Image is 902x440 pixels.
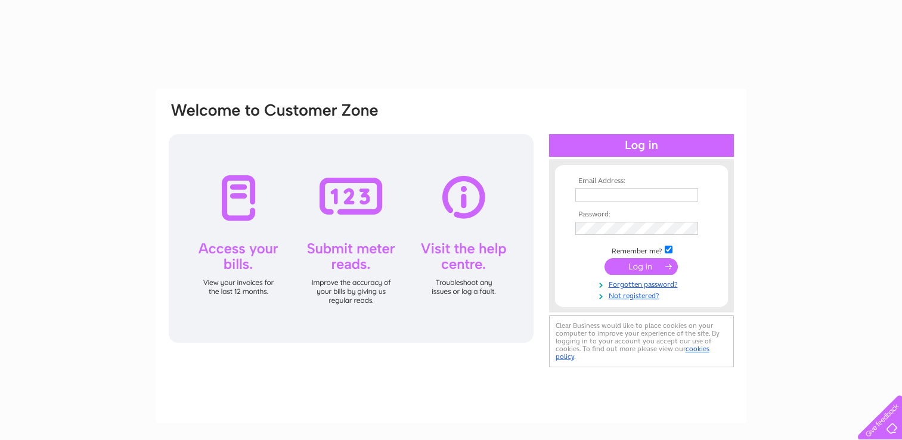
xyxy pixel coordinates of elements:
th: Password: [572,210,711,219]
a: Forgotten password? [575,278,711,289]
td: Remember me? [572,244,711,256]
div: Clear Business would like to place cookies on your computer to improve your experience of the sit... [549,315,734,367]
a: Not registered? [575,289,711,300]
a: cookies policy [556,345,709,361]
input: Submit [605,258,678,275]
th: Email Address: [572,177,711,185]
